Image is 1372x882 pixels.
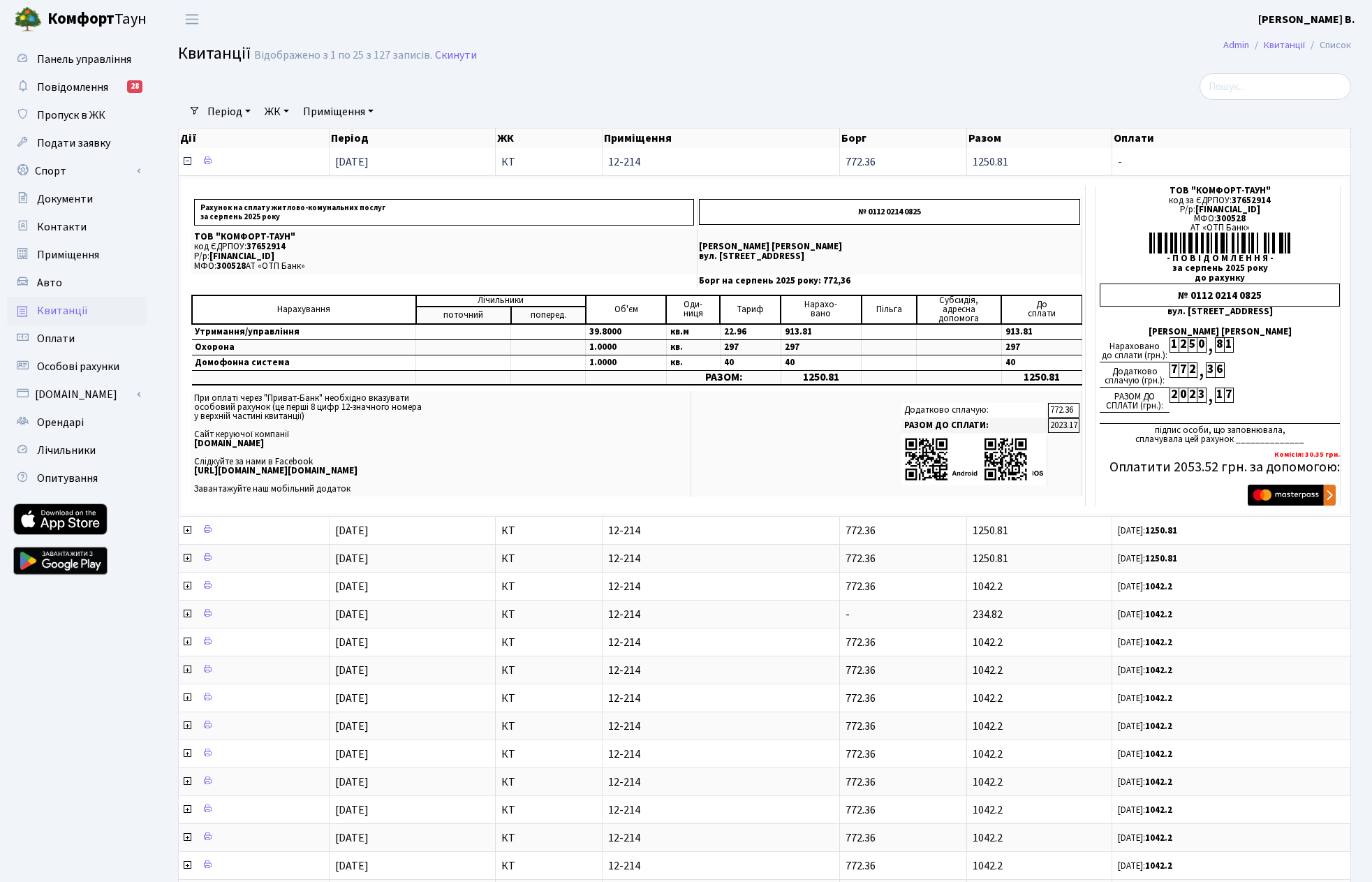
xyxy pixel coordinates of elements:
[194,437,264,450] b: [DOMAIN_NAME]
[967,128,1113,148] th: Разом
[1223,38,1249,52] a: Admin
[1118,156,1345,168] span: -
[1188,388,1197,403] div: 2
[1145,636,1172,649] b: 1042.2
[666,324,720,340] td: кв.м
[37,303,88,318] span: Квитанції
[7,464,147,492] a: Опитування
[335,719,369,734] span: [DATE]
[1145,720,1172,733] b: 1042.2
[1118,692,1172,705] small: [DATE]:
[846,607,850,622] span: -
[7,101,147,129] a: Пропуск в ЖК
[7,157,147,185] a: Спорт
[1100,264,1340,273] div: за серпень 2025 року
[901,418,1047,433] td: РАЗОМ ДО СПЛАТИ:
[608,581,834,592] span: 12-214
[1100,459,1340,476] h5: Оплатити 2053.52 грн. за допомогою:
[501,721,596,732] span: КТ
[330,128,496,148] th: Період
[1145,776,1172,788] b: 1042.2
[846,858,876,874] span: 772.36
[194,464,357,477] b: [URL][DOMAIN_NAME][DOMAIN_NAME]
[1100,186,1340,196] div: ТОВ "КОМФОРТ-ТАУН"
[1195,203,1260,216] span: [FINANCIAL_ID]
[501,525,596,536] span: КТ
[194,199,694,226] p: Рахунок на сплату житлово-комунальних послуг за серпень 2025 року
[335,663,369,678] span: [DATE]
[666,355,720,370] td: кв.
[973,523,1008,538] span: 1250.81
[1197,388,1206,403] div: 3
[608,693,834,704] span: 12-214
[1215,337,1224,353] div: 8
[175,8,209,31] button: Переключити навігацію
[846,774,876,790] span: 772.36
[1112,128,1351,148] th: Оплати
[1118,832,1172,844] small: [DATE]:
[781,339,861,355] td: 297
[973,691,1003,706] span: 1042.2
[608,804,834,816] span: 12-214
[1001,295,1082,324] td: До cплати
[47,8,115,30] b: Комфорт
[846,802,876,818] span: 772.36
[608,860,834,872] span: 12-214
[973,579,1003,594] span: 1042.2
[7,269,147,297] a: Авто
[191,391,691,497] td: При оплаті через "Приват-Банк" необхідно вказувати особовий рахунок (це перші 8 цифр 12-значного ...
[1145,804,1172,816] b: 1042.2
[297,100,379,124] a: Приміщення
[1200,73,1351,100] input: Пошук...
[1048,403,1079,418] td: 772.36
[7,297,147,325] a: Квитанції
[37,471,98,486] span: Опитування
[1118,608,1172,621] small: [DATE]:
[901,403,1047,418] td: Додатково сплачую:
[194,233,694,242] p: ТОВ "КОМФОРТ-ТАУН"
[501,609,596,620] span: КТ
[209,250,274,263] span: [FINANCIAL_ID]
[720,355,781,370] td: 40
[781,324,861,340] td: 913.81
[501,665,596,676] span: КТ
[1118,552,1177,565] small: [DATE]:
[1118,776,1172,788] small: [DATE]:
[192,339,416,355] td: Охорона
[192,324,416,340] td: Утримання/управління
[501,749,596,760] span: КТ
[1001,339,1082,355] td: 297
[501,693,596,704] span: КТ
[608,832,834,844] span: 12-214
[666,295,720,324] td: Оди- ниця
[846,747,876,762] span: 772.36
[416,307,511,324] td: поточний
[192,295,416,324] td: Нарахування
[846,635,876,650] span: 772.36
[1179,362,1188,378] div: 7
[496,128,603,148] th: ЖК
[335,523,369,538] span: [DATE]
[1118,580,1172,593] small: [DATE]:
[501,581,596,592] span: КТ
[335,858,369,874] span: [DATE]
[335,154,369,170] span: [DATE]
[511,307,586,324] td: поперед.
[1145,860,1172,872] b: 1042.2
[973,802,1003,818] span: 1042.2
[1248,485,1336,506] img: Masterpass
[1118,804,1172,816] small: [DATE]:
[973,154,1008,170] span: 1250.81
[7,45,147,73] a: Панель управління
[720,339,781,355] td: 297
[1170,337,1179,353] div: 1
[14,6,42,34] img: logo.png
[1145,664,1172,677] b: 1042.2
[1224,337,1233,353] div: 1
[335,551,369,566] span: [DATE]
[1232,194,1271,207] span: 37652914
[846,691,876,706] span: 772.36
[1258,11,1355,28] a: [PERSON_NAME] В.
[608,156,834,168] span: 12-214
[1100,274,1340,283] div: до рахунку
